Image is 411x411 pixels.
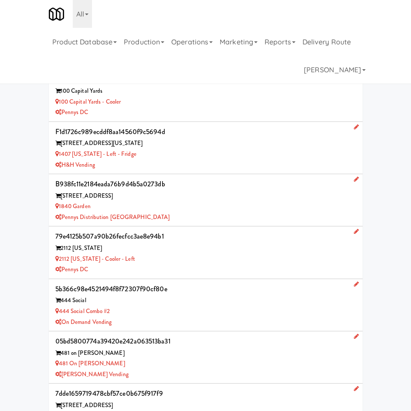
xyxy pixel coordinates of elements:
a: H&H Vending [55,161,95,169]
a: [PERSON_NAME] Vending [55,370,129,378]
a: Reports [261,28,299,56]
div: [STREET_ADDRESS][US_STATE] [55,138,356,149]
a: 444 Social Combo #2 [55,307,110,315]
div: b938fc11e2184eada76b9d4b5a0273db [55,178,356,191]
li: 79e4125b507a90b26fecfcc3ae8e94b12112 [US_STATE] 2112 [US_STATE] - Cooler - LeftPennys DC [49,226,363,279]
a: 100 Capital Yards - Cooler [55,98,121,106]
img: Micromart [49,7,64,22]
a: Pennys Distribution [GEOGRAPHIC_DATA] [55,213,170,221]
li: f1d1726c989ecddf8aa14560f9c5694d[STREET_ADDRESS][US_STATE] 1407 [US_STATE] - Left - FridgeH&H Ven... [49,122,363,174]
a: 1840 Garden [55,202,91,210]
a: 2112 [US_STATE] - Cooler - Left [55,255,135,263]
div: 444 Social [55,295,356,306]
a: Delivery Route [299,28,354,56]
a: On Demand Vending [55,318,112,326]
a: Operations [168,28,216,56]
div: 05bd5800774a39420e242a063513ba31 [55,335,356,348]
a: Pennys DC [55,265,88,273]
a: 1407 [US_STATE] - Left - Fridge [55,150,136,158]
a: Pennys DC [55,108,88,116]
a: Marketing [216,28,261,56]
div: 2112 [US_STATE] [55,243,356,254]
li: 67d47ea6f8e997ff065ade72d96f5242100 Capital Yards 100 Capital Yards - CoolerPennys DC [49,70,363,122]
div: 7dde1659719478cbf57ce0b675f917f9 [55,387,356,400]
li: 5b366c98e4521494f8f72307f90cf80e444 Social 444 Social Combo #2On Demand Vending [49,279,363,331]
li: b938fc11e2184eada76b9d4b5a0273db[STREET_ADDRESS] 1840 GardenPennys Distribution [GEOGRAPHIC_DATA] [49,174,363,226]
a: Product Database [49,28,121,56]
div: 79e4125b507a90b26fecfcc3ae8e94b1 [55,230,356,243]
div: 481 on [PERSON_NAME] [55,348,356,359]
a: Production [120,28,168,56]
div: [STREET_ADDRESS] [55,400,356,411]
div: [STREET_ADDRESS] [55,191,356,202]
a: 481 on [PERSON_NAME] [55,359,125,367]
div: 100 Capital Yards [55,86,356,97]
a: [PERSON_NAME] [300,56,369,84]
div: 5b366c98e4521494f8f72307f90cf80e [55,283,356,296]
li: 05bd5800774a39420e242a063513ba31481 on [PERSON_NAME] 481 on [PERSON_NAME][PERSON_NAME] Vending [49,331,363,384]
div: f1d1726c989ecddf8aa14560f9c5694d [55,125,356,138]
